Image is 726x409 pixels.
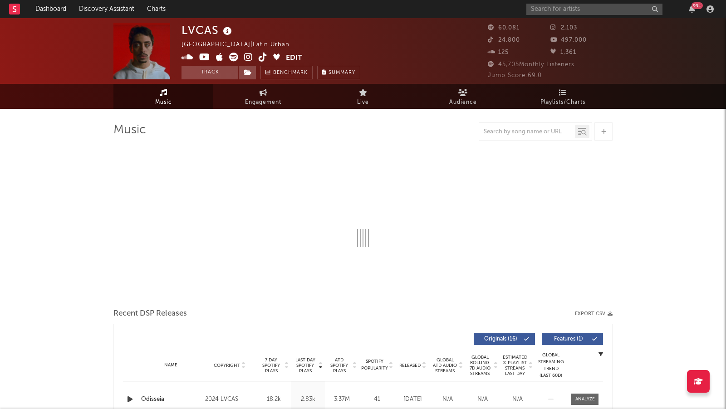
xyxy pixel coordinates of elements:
span: 1,361 [550,49,576,55]
a: Music [113,84,213,109]
span: 2,103 [550,25,577,31]
a: Audience [413,84,513,109]
button: Track [181,66,238,79]
a: Benchmark [260,66,313,79]
span: ATD Spotify Plays [327,357,351,374]
span: Audience [449,97,477,108]
span: Estimated % Playlist Streams Last Day [502,355,527,376]
span: Spotify Popularity [361,358,388,372]
a: Odisseia [141,395,201,404]
span: Released [399,363,421,368]
div: N/A [467,395,498,404]
span: Originals ( 16 ) [480,336,521,342]
span: 45,705 Monthly Listeners [488,62,574,68]
span: Summary [329,70,355,75]
span: Playlists/Charts [540,97,585,108]
button: Export CSV [575,311,613,316]
button: 99+ [689,5,695,13]
span: Live [357,97,369,108]
div: 41 [361,395,393,404]
input: Search for artists [526,4,662,15]
div: Global Streaming Trend (Last 60D) [537,352,564,379]
div: LVCAS [181,23,234,38]
button: Summary [317,66,360,79]
div: 18.2k [259,395,289,404]
span: Last Day Spotify Plays [293,357,317,374]
span: 24,800 [488,37,520,43]
a: Playlists/Charts [513,84,613,109]
span: Global Rolling 7D Audio Streams [467,355,492,376]
div: [GEOGRAPHIC_DATA] | Latin Urban [181,39,300,50]
span: 497,000 [550,37,587,43]
span: Copyright [214,363,240,368]
span: 7 Day Spotify Plays [259,357,283,374]
span: Jump Score: 69.0 [488,73,542,78]
span: Music [155,97,172,108]
span: Engagement [245,97,281,108]
span: 60,081 [488,25,520,31]
div: 99 + [692,2,703,9]
div: 2.83k [293,395,323,404]
span: Global ATD Audio Streams [432,357,457,374]
button: Edit [286,53,302,64]
div: N/A [502,395,533,404]
span: Features ( 1 ) [548,336,589,342]
button: Features(1) [542,333,603,345]
input: Search by song name or URL [479,128,575,136]
a: Live [313,84,413,109]
a: Engagement [213,84,313,109]
div: N/A [432,395,463,404]
button: Originals(16) [474,333,535,345]
span: 125 [488,49,509,55]
div: 3.37M [327,395,357,404]
div: [DATE] [397,395,428,404]
div: Name [141,362,201,369]
span: Benchmark [273,68,308,78]
div: 2024 LVCAS [205,394,255,405]
span: Recent DSP Releases [113,308,187,319]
